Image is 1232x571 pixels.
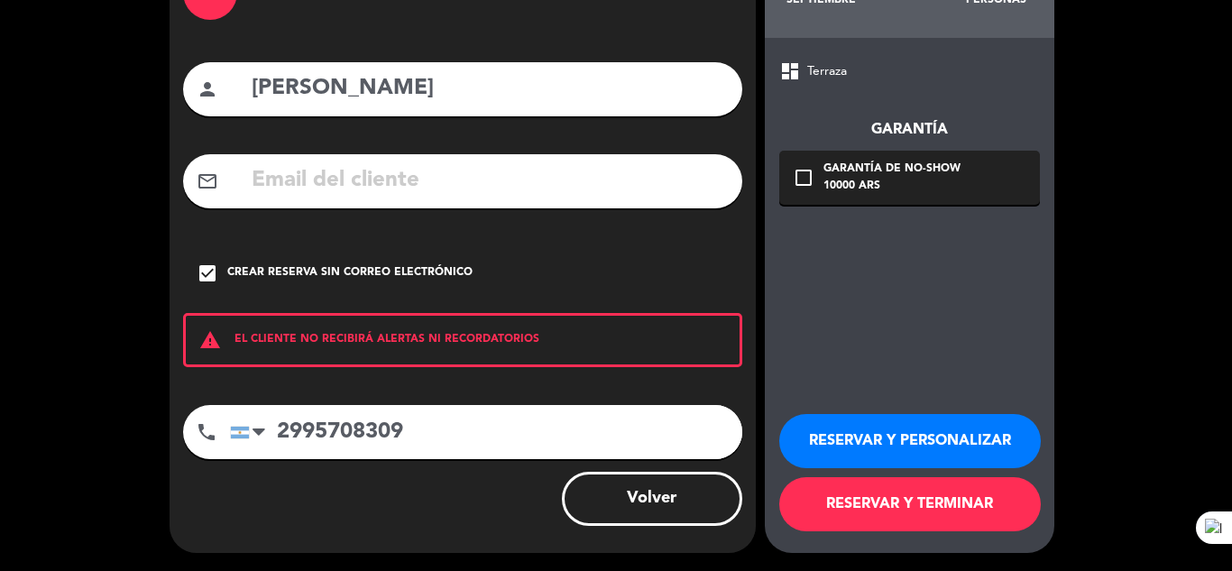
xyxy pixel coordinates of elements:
div: Crear reserva sin correo electrónico [227,264,473,282]
i: warning [186,329,234,351]
div: Garantía de no-show [823,161,961,179]
div: Garantía [779,118,1040,142]
i: check_box_outline_blank [793,167,814,189]
i: person [197,78,218,100]
span: dashboard [779,60,801,82]
div: 10000 ARS [823,178,961,196]
div: EL CLIENTE NO RECIBIRÁ ALERTAS NI RECORDATORIOS [183,313,742,367]
i: phone [196,421,217,443]
div: Argentina: +54 [231,406,272,458]
input: Nombre del cliente [250,70,729,107]
span: Terraza [807,61,847,82]
button: RESERVAR Y TERMINAR [779,477,1041,531]
i: check_box [197,262,218,284]
button: RESERVAR Y PERSONALIZAR [779,414,1041,468]
input: Email del cliente [250,162,729,199]
i: mail_outline [197,170,218,192]
input: Número de teléfono... [230,405,742,459]
button: Volver [562,472,742,526]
